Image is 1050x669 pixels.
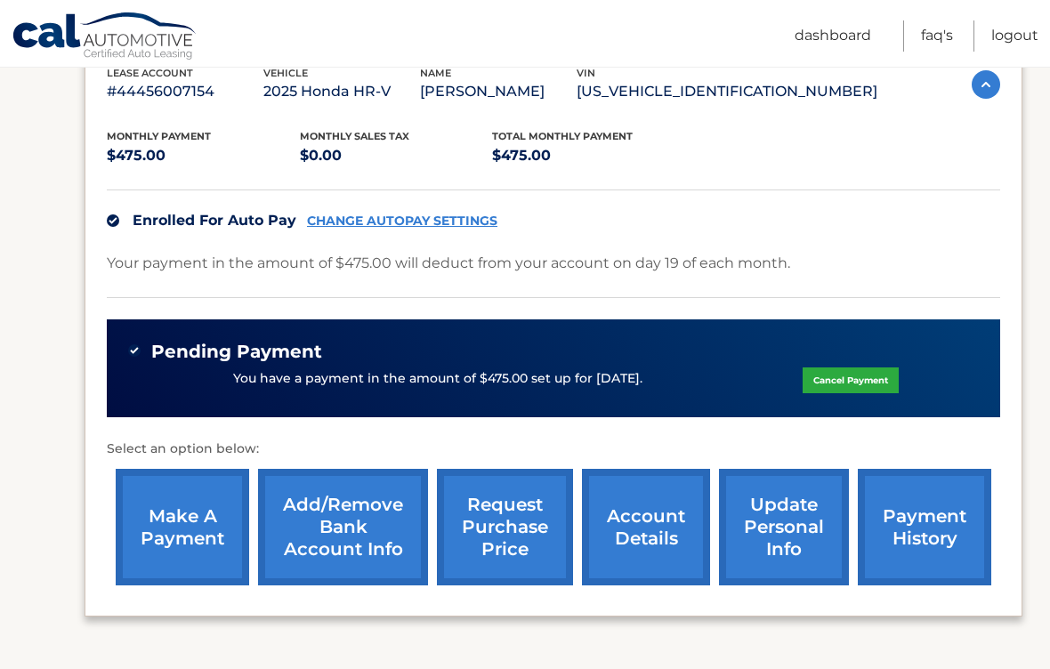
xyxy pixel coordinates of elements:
[12,12,198,63] a: Cal Automotive
[577,67,595,79] span: vin
[107,130,211,142] span: Monthly Payment
[263,67,308,79] span: vehicle
[492,143,685,168] p: $475.00
[116,469,249,585] a: make a payment
[263,79,420,104] p: 2025 Honda HR-V
[577,79,877,104] p: [US_VEHICLE_IDENTIFICATION_NUMBER]
[300,130,409,142] span: Monthly sales Tax
[128,344,141,357] img: check-green.svg
[233,369,642,389] p: You have a payment in the amount of $475.00 set up for [DATE].
[795,20,871,52] a: Dashboard
[107,79,263,104] p: #44456007154
[133,212,296,229] span: Enrolled For Auto Pay
[151,341,322,363] span: Pending Payment
[107,67,193,79] span: lease account
[492,130,633,142] span: Total Monthly Payment
[107,214,119,227] img: check.svg
[582,469,710,585] a: account details
[991,20,1038,52] a: Logout
[858,469,991,585] a: payment history
[803,367,899,393] a: Cancel Payment
[972,70,1000,99] img: accordion-active.svg
[719,469,849,585] a: update personal info
[437,469,573,585] a: request purchase price
[107,143,300,168] p: $475.00
[258,469,428,585] a: Add/Remove bank account info
[300,143,493,168] p: $0.00
[420,79,577,104] p: [PERSON_NAME]
[420,67,451,79] span: name
[307,214,497,229] a: CHANGE AUTOPAY SETTINGS
[107,251,790,276] p: Your payment in the amount of $475.00 will deduct from your account on day 19 of each month.
[921,20,953,52] a: FAQ's
[107,439,1000,460] p: Select an option below:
